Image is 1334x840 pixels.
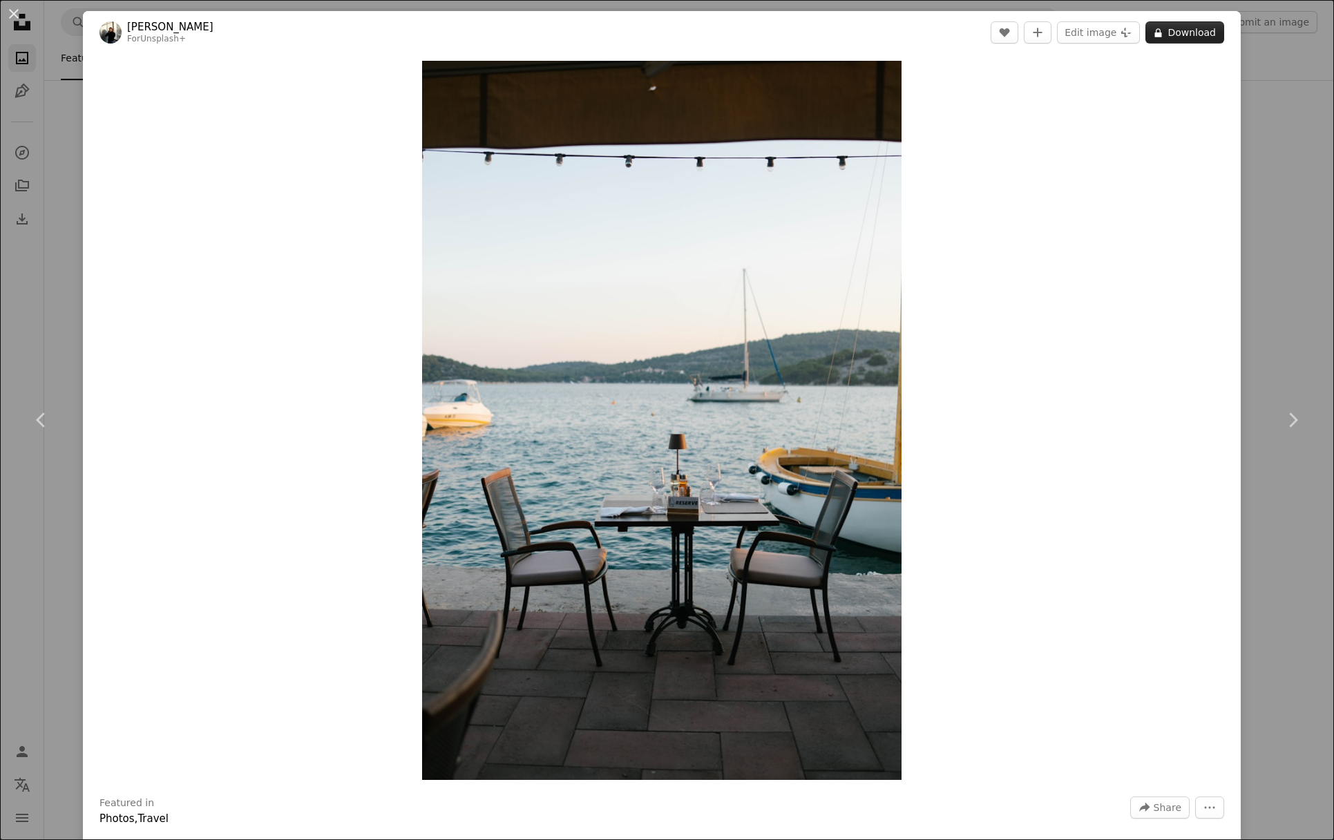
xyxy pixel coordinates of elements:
a: [PERSON_NAME] [127,20,213,34]
a: Photos [99,812,135,825]
button: Edit image [1057,21,1140,44]
a: Unsplash+ [140,34,186,44]
button: Share this image [1130,796,1190,819]
img: Two chairs at a table by the water [422,61,902,780]
span: , [135,812,138,825]
button: Like [991,21,1018,44]
a: Next [1251,354,1334,486]
img: Go to Giulia Squillace's profile [99,21,122,44]
a: Travel [137,812,169,825]
button: Add to Collection [1024,21,1051,44]
div: For [127,34,213,45]
button: Download [1145,21,1224,44]
span: Share [1154,797,1181,818]
button: Zoom in on this image [422,61,902,780]
h3: Featured in [99,796,154,810]
button: More Actions [1195,796,1224,819]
